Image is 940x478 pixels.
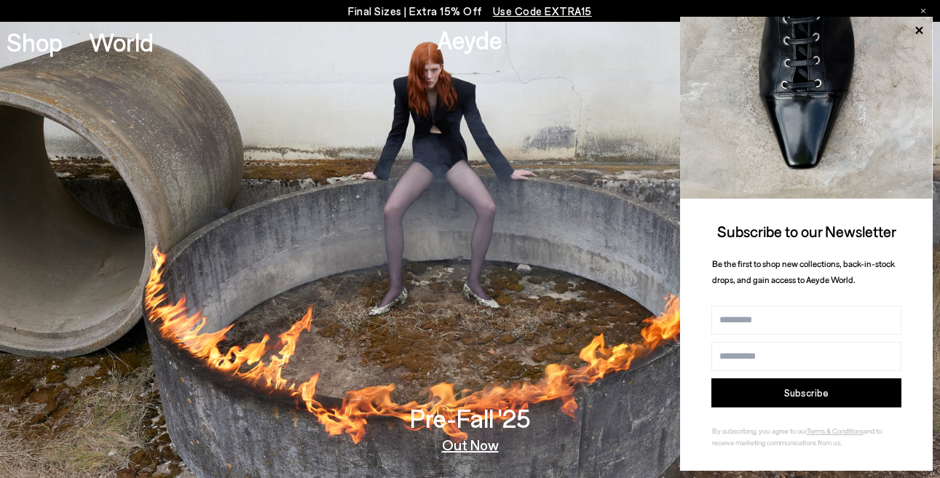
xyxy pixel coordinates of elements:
h3: Pre-Fall '25 [410,405,531,431]
span: Subscribe to our Newsletter [717,222,896,240]
a: Shop [7,29,63,55]
span: Be the first to shop new collections, back-in-stock drops, and gain access to Aeyde World. [712,258,895,285]
img: ca3f721fb6ff708a270709c41d776025.jpg [680,17,933,199]
button: Subscribe [711,378,901,407]
span: By subscribing, you agree to our [712,426,807,435]
p: Final Sizes | Extra 15% Off [348,2,592,20]
span: Navigate to /collections/ss25-final-sizes [493,4,592,17]
a: World [89,29,154,55]
a: Terms & Conditions [807,426,864,435]
a: Out Now [442,437,499,452]
a: Aeyde [437,24,502,55]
